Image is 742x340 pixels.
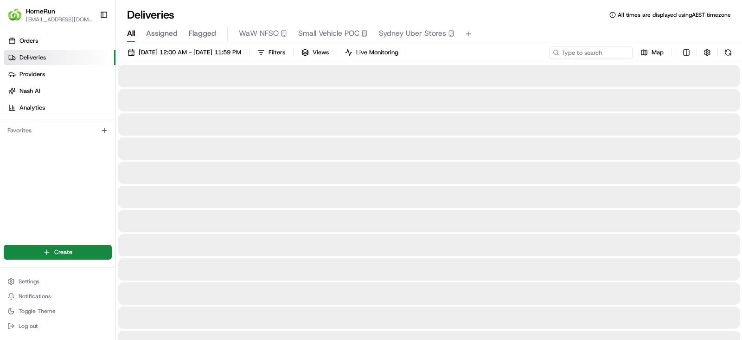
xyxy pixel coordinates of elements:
[549,46,633,59] input: Type to search
[146,28,178,39] span: Assigned
[19,307,56,315] span: Toggle Theme
[127,7,174,22] h1: Deliveries
[19,293,51,300] span: Notifications
[4,305,112,318] button: Toggle Theme
[4,290,112,303] button: Notifications
[19,278,39,285] span: Settings
[127,28,135,39] span: All
[139,48,241,57] span: [DATE] 12:00 AM - [DATE] 11:59 PM
[19,87,40,95] span: Nash AI
[4,245,112,260] button: Create
[269,48,285,57] span: Filters
[4,50,115,65] a: Deliveries
[239,28,279,39] span: WaW NFSO
[26,7,55,16] button: HomeRun
[379,28,446,39] span: Sydney Uber Stores
[253,46,289,59] button: Filters
[19,37,38,45] span: Orders
[4,67,115,82] a: Providers
[4,320,112,333] button: Log out
[313,48,329,57] span: Views
[26,16,92,23] button: [EMAIL_ADDRESS][DOMAIN_NAME]
[4,4,96,26] button: HomeRunHomeRun[EMAIL_ADDRESS][DOMAIN_NAME]
[356,48,398,57] span: Live Monitoring
[4,100,115,115] a: Analytics
[54,248,72,256] span: Create
[19,322,38,330] span: Log out
[19,70,45,78] span: Providers
[4,123,112,138] div: Favorites
[297,46,333,59] button: Views
[652,48,664,57] span: Map
[189,28,216,39] span: Flagged
[19,53,46,62] span: Deliveries
[298,28,359,39] span: Small Vehicle POC
[7,7,22,22] img: HomeRun
[722,46,735,59] button: Refresh
[123,46,245,59] button: [DATE] 12:00 AM - [DATE] 11:59 PM
[4,33,115,48] a: Orders
[19,104,45,112] span: Analytics
[4,84,115,98] a: Nash AI
[618,11,731,19] span: All times are displayed using AEST timezone
[636,46,668,59] button: Map
[4,275,112,288] button: Settings
[341,46,403,59] button: Live Monitoring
